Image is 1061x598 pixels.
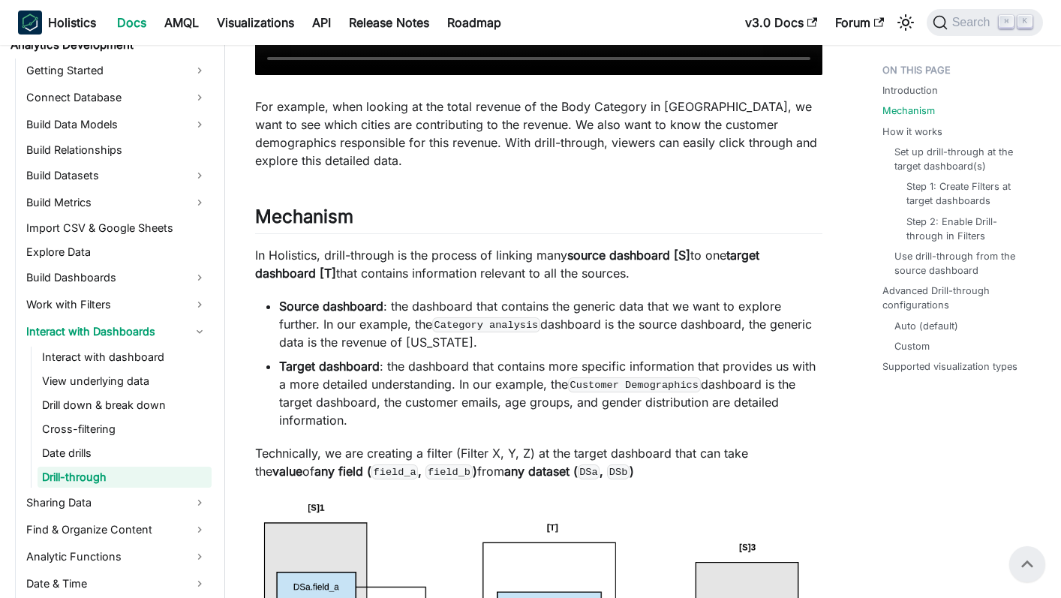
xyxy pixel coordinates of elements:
strong: , [600,464,603,479]
a: Interact with Dashboards [22,320,212,344]
a: Build Data Models [22,113,212,137]
a: Auto (default) [894,319,958,333]
strong: , [418,464,422,479]
b: Holistics [48,14,96,32]
a: HolisticsHolistics [18,11,96,35]
a: Set up drill-through at the target dashboard(s) [894,145,1032,173]
a: Sharing Data [22,491,212,515]
code: field_b [425,464,472,479]
button: Search (Command+K) [927,9,1043,36]
a: Visualizations [208,11,303,35]
strong: any field ( [314,464,371,479]
a: Build Datasets [22,164,212,188]
a: Custom [894,339,930,353]
strong: ) [630,464,634,479]
li: : the dashboard that contains more specific information that provides us with a more detailed und... [279,357,822,429]
strong: value [272,464,302,479]
code: Category analysis [432,317,540,332]
a: API [303,11,340,35]
a: Advanced Drill-through configurations [882,284,1038,312]
kbd: K [1017,15,1032,29]
a: Cross-filtering [38,419,212,440]
a: Docs [108,11,155,35]
a: Step 2: Enable Drill-through in Filters [906,215,1026,243]
a: Step 1: Create Filters at target dashboards [906,179,1026,208]
a: Date drills [38,443,212,464]
span: Search [948,16,999,29]
code: DSb [607,464,630,479]
a: AMQL [155,11,208,35]
a: Connect Database [22,86,212,110]
a: Mechanism [882,104,935,118]
p: In Holistics, drill-through is the process of linking many to one that contains information relev... [255,246,822,282]
a: Find & Organize Content [22,518,212,542]
a: Analytic Functions [22,545,212,569]
a: Build Relationships [22,140,212,161]
a: v3.0 Docs [736,11,826,35]
code: DSa [578,464,600,479]
a: Date & Time [22,572,212,596]
a: Drill-through [38,467,212,488]
li: : the dashboard that contains the generic data that we want to explore further. In our example, t... [279,297,822,351]
img: Holistics [18,11,42,35]
a: View underlying data [38,371,212,392]
p: Technically, we are creating a filter (Filter X, Y, Z) at the target dashboard that can take the ... [255,444,822,480]
p: For example, when looking at the total revenue of the Body Category in [GEOGRAPHIC_DATA], we want... [255,98,822,170]
a: Supported visualization types [882,359,1017,374]
strong: source dashboard [S] [567,248,690,263]
kbd: ⌘ [999,15,1014,29]
a: Analytics Development [6,35,212,56]
a: Interact with dashboard [38,347,212,368]
strong: Source dashboard [279,299,383,314]
a: Import CSV & Google Sheets [22,218,212,239]
button: Scroll back to top [1009,546,1045,582]
a: Drill down & break down [38,395,212,416]
a: Introduction [882,83,938,98]
a: Work with Filters [22,293,212,317]
code: Customer Demographics [568,377,701,392]
a: Getting Started [22,59,212,83]
h2: Mechanism [255,206,822,234]
a: Release Notes [340,11,438,35]
code: field_a [371,464,418,479]
a: Build Dashboards [22,266,212,290]
strong: any dataset ( [504,464,578,479]
strong: ) [473,464,477,479]
a: Explore Data [22,242,212,263]
a: Roadmap [438,11,510,35]
a: Use drill-through from the source dashboard [894,249,1032,278]
a: How it works [882,125,942,139]
button: Switch between dark and light mode (currently light mode) [894,11,918,35]
a: Forum [826,11,893,35]
a: Build Metrics [22,191,212,215]
strong: Target dashboard [279,359,380,374]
